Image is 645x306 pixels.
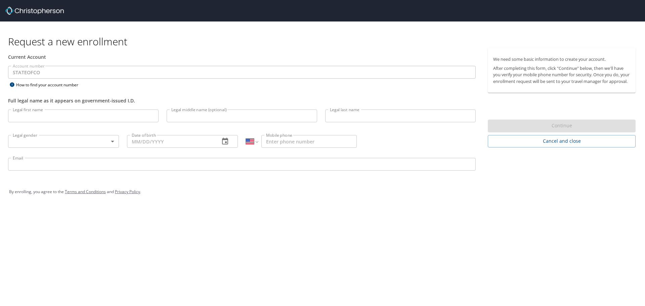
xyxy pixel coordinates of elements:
[8,81,92,89] div: How to find your account number
[261,135,357,148] input: Enter phone number
[493,65,630,85] p: After completing this form, click "Continue" below, then we'll have you verify your mobile phone ...
[488,135,636,147] button: Cancel and close
[8,35,641,48] h1: Request a new enrollment
[493,137,630,145] span: Cancel and close
[115,189,140,194] a: Privacy Policy
[9,183,636,200] div: By enrolling, you agree to the and .
[5,7,64,15] img: cbt logo
[8,135,119,148] div: ​
[8,53,476,60] div: Current Account
[8,97,476,104] div: Full legal name as it appears on government-issued I.D.
[493,56,630,62] p: We need some basic information to create your account.
[65,189,106,194] a: Terms and Conditions
[127,135,214,148] input: MM/DD/YYYY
